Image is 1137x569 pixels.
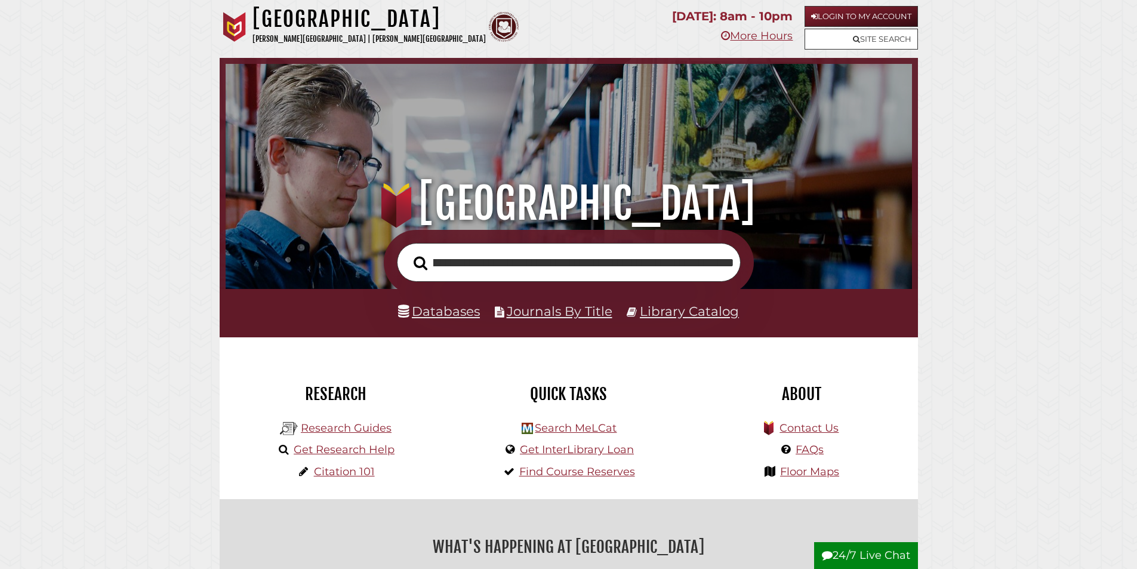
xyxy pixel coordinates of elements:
[314,465,375,478] a: Citation 101
[301,422,392,435] a: Research Guides
[805,6,918,27] a: Login to My Account
[414,256,427,270] i: Search
[672,6,793,27] p: [DATE]: 8am - 10pm
[640,303,739,319] a: Library Catalog
[805,29,918,50] a: Site Search
[721,29,793,42] a: More Hours
[229,384,443,404] h2: Research
[489,12,519,42] img: Calvin Theological Seminary
[294,443,395,456] a: Get Research Help
[535,422,617,435] a: Search MeLCat
[408,253,433,274] button: Search
[694,384,909,404] h2: About
[220,12,249,42] img: Calvin University
[780,465,839,478] a: Floor Maps
[520,443,634,456] a: Get InterLibrary Loan
[519,465,635,478] a: Find Course Reserves
[252,32,486,46] p: [PERSON_NAME][GEOGRAPHIC_DATA] | [PERSON_NAME][GEOGRAPHIC_DATA]
[507,303,612,319] a: Journals By Title
[242,177,895,230] h1: [GEOGRAPHIC_DATA]
[779,422,839,435] a: Contact Us
[461,384,676,404] h2: Quick Tasks
[252,6,486,32] h1: [GEOGRAPHIC_DATA]
[796,443,824,456] a: FAQs
[398,303,480,319] a: Databases
[280,420,298,438] img: Hekman Library Logo
[522,423,533,434] img: Hekman Library Logo
[229,533,909,561] h2: What's Happening at [GEOGRAPHIC_DATA]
